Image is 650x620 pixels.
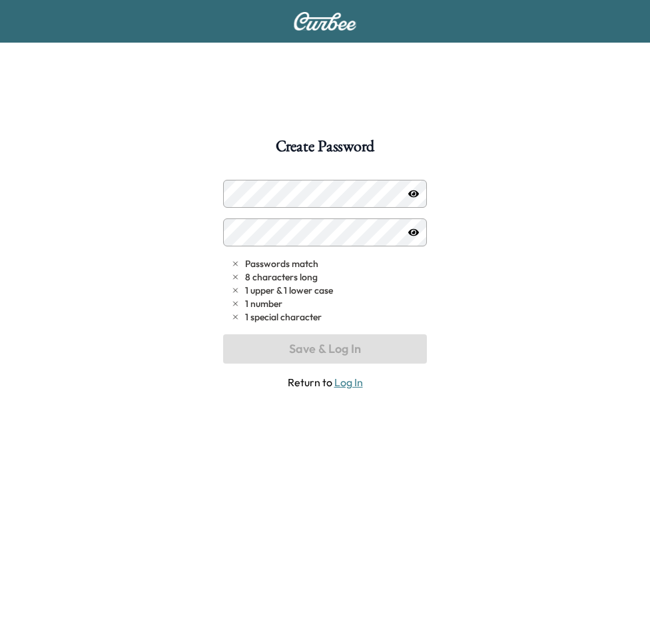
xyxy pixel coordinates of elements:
a: Log In [334,376,363,389]
span: Passwords match [245,257,318,270]
span: 1 upper & 1 lower case [245,284,333,297]
h1: Create Password [276,139,374,161]
img: Curbee Logo [293,12,357,31]
span: 8 characters long [245,270,318,284]
span: 1 special character [245,310,322,324]
span: Return to [223,374,427,390]
span: 1 number [245,297,282,310]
